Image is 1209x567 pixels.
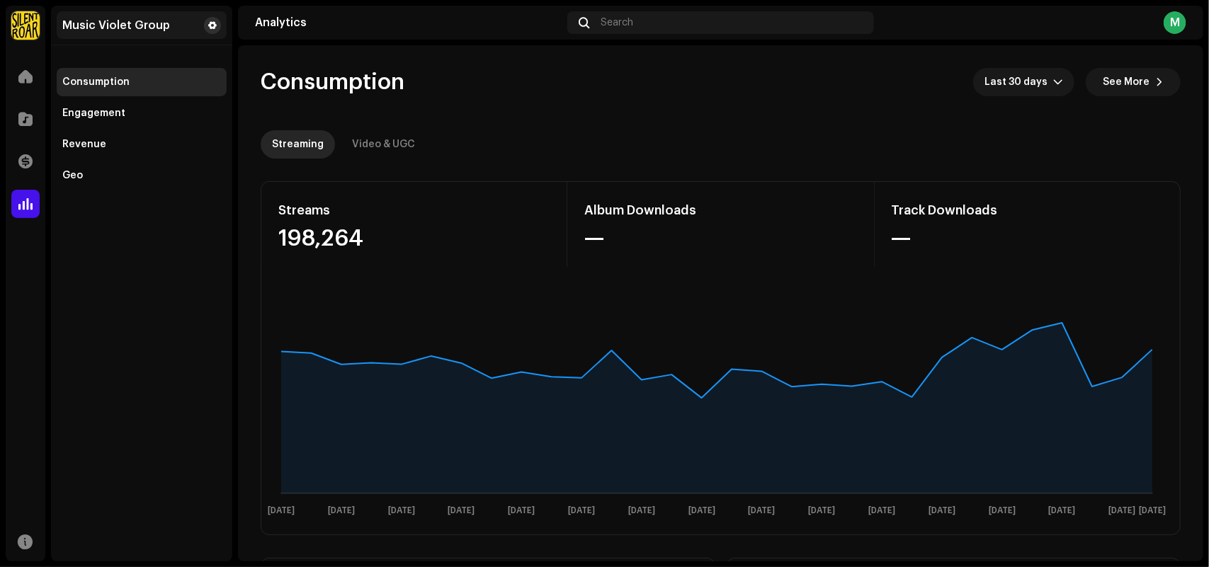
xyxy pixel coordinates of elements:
text: [DATE] [1139,506,1166,515]
div: Engagement [62,108,125,119]
text: [DATE] [989,506,1016,515]
re-m-nav-item: Geo [57,161,227,190]
span: Last 30 days [984,68,1053,96]
text: [DATE] [328,506,355,515]
re-m-nav-item: Consumption [57,68,227,96]
div: Revenue [62,139,106,150]
text: [DATE] [688,506,715,515]
div: M [1164,11,1186,34]
text: [DATE] [388,506,415,515]
button: See More [1086,68,1181,96]
div: Analytics [255,17,562,28]
div: Track Downloads [892,199,1163,222]
img: fcfd72e7-8859-4002-b0df-9a7058150634 [11,11,40,40]
div: Streams [278,199,550,222]
text: [DATE] [628,506,655,515]
div: — [892,227,1163,250]
div: dropdown trigger [1053,68,1063,96]
re-m-nav-item: Revenue [57,130,227,159]
span: Consumption [261,68,404,96]
text: [DATE] [808,506,835,515]
div: Music Violet Group [62,20,170,31]
text: [DATE] [929,506,955,515]
div: Album Downloads [584,199,856,222]
span: Search [601,17,633,28]
text: [DATE] [749,506,776,515]
div: — [584,227,856,250]
text: [DATE] [1109,506,1136,515]
text: [DATE] [1049,506,1076,515]
text: [DATE] [568,506,595,515]
text: [DATE] [268,506,295,515]
span: See More [1103,68,1150,96]
div: Streaming [272,130,324,159]
div: Video & UGC [352,130,415,159]
text: [DATE] [868,506,895,515]
re-m-nav-item: Engagement [57,99,227,127]
text: [DATE] [448,506,475,515]
div: Consumption [62,76,130,88]
div: 198,264 [278,227,550,250]
div: Geo [62,170,83,181]
text: [DATE] [508,506,535,515]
